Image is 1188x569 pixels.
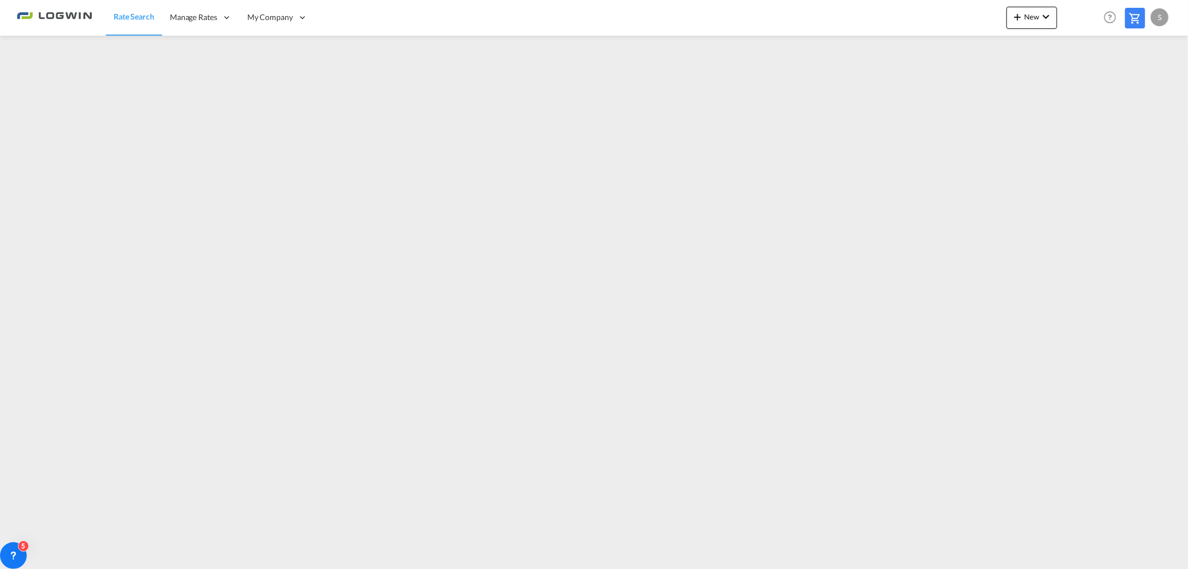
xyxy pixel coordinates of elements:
button: icon-plus 400-fgNewicon-chevron-down [1006,7,1057,29]
md-icon: icon-plus 400-fg [1011,10,1024,23]
span: My Company [247,12,293,23]
span: New [1011,12,1053,21]
img: 2761ae10d95411efa20a1f5e0282d2d7.png [17,5,92,30]
div: Help [1101,8,1125,28]
div: S [1151,8,1169,26]
span: Help [1101,8,1119,27]
md-icon: icon-chevron-down [1039,10,1053,23]
span: Manage Rates [170,12,217,23]
span: Rate Search [114,12,154,21]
